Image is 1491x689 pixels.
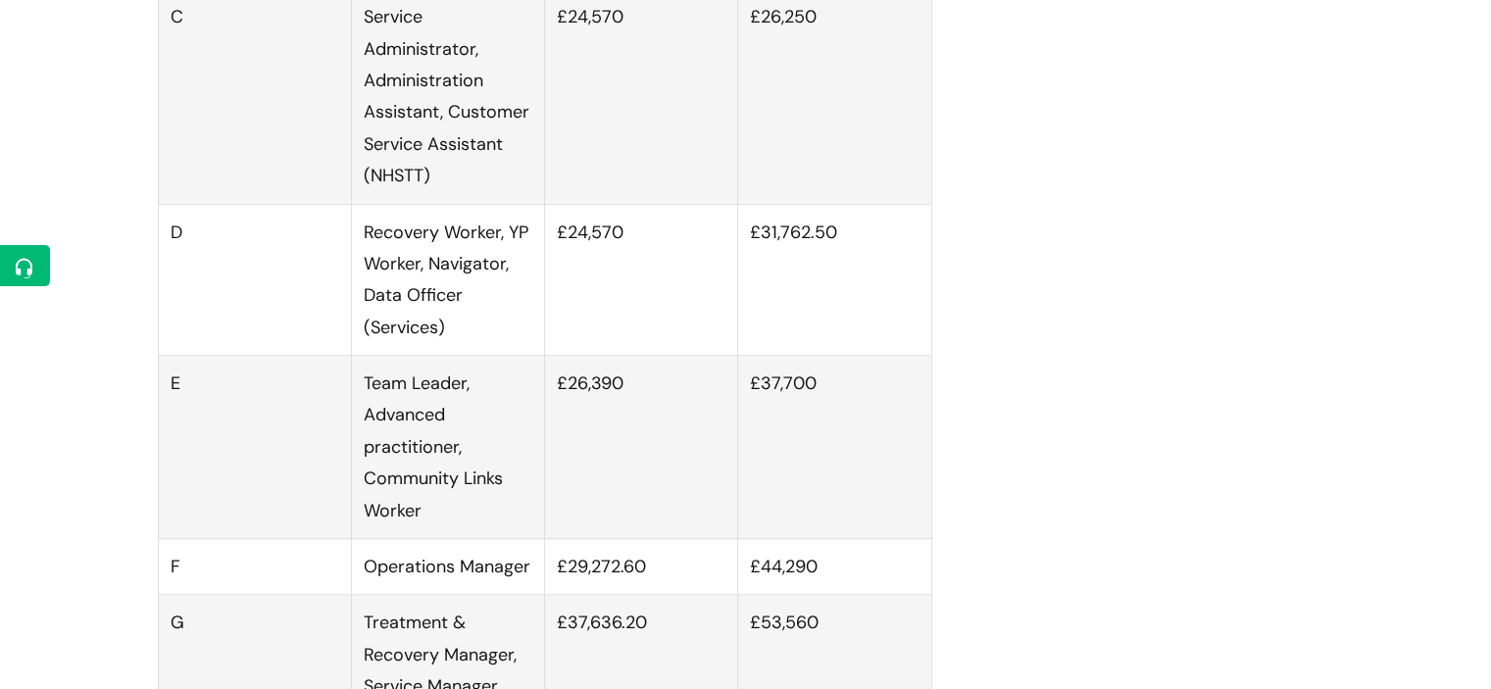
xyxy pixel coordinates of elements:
[158,356,351,539] td: E
[351,204,544,356] td: Recovery Worker, YP Worker, Navigator, Data Officer (Services)
[545,204,738,356] td: £24,570
[351,539,544,595] td: Operations Manager
[351,356,544,539] td: Team Leader, Advanced practitioner, Community Links Worker
[545,539,738,595] td: £29,272.60
[158,539,351,595] td: F
[738,539,931,595] td: £44,290
[158,204,351,356] td: D
[738,204,931,356] td: £31,762.50
[545,356,738,539] td: £26,390
[738,356,931,539] td: £37,700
